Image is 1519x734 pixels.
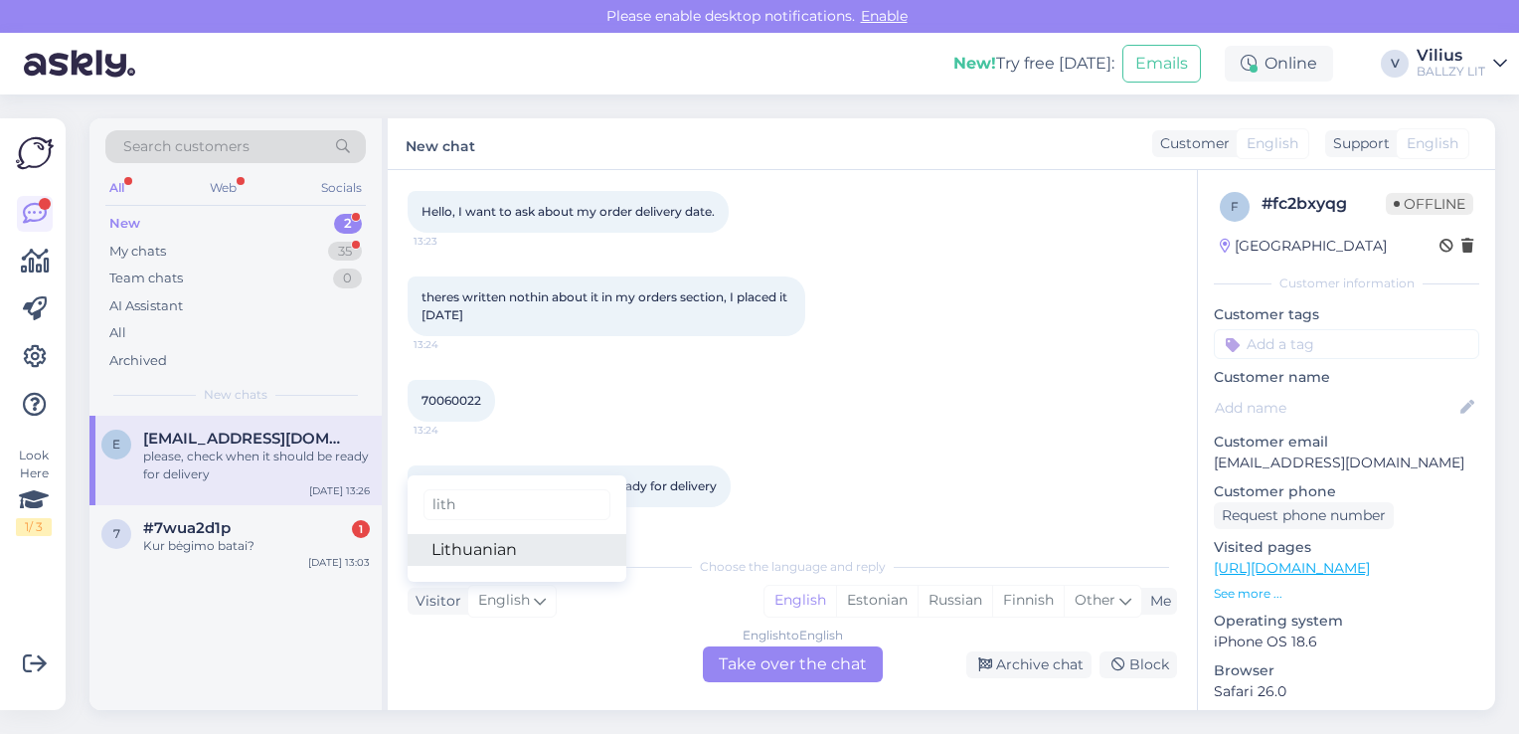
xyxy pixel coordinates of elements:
span: 70060022 [422,393,481,408]
div: English to English [743,627,843,644]
span: Search customers [123,136,250,157]
p: Operating system [1214,611,1479,632]
div: Vilius [1417,48,1485,64]
span: 7 [113,526,120,541]
div: # fc2bxyqg [1262,192,1386,216]
p: iPhone OS 18.6 [1214,632,1479,652]
p: Customer tags [1214,304,1479,325]
div: Request phone number [1214,502,1394,529]
div: All [105,175,128,201]
div: Visitor [408,591,461,612]
div: Support [1325,133,1390,154]
span: 13:24 [414,423,488,438]
div: Take over the chat [703,646,883,682]
label: New chat [406,130,475,157]
div: [DATE] 13:03 [308,555,370,570]
span: English [1247,133,1298,154]
div: 1 [352,520,370,538]
span: Hello, I want to ask about my order delivery date. [422,204,715,219]
input: Type to filter... [423,489,610,520]
div: Kur bėgimo batai? [143,537,370,555]
div: New [109,214,140,234]
div: My chats [109,242,166,262]
p: Customer email [1214,432,1479,453]
span: 13:24 [414,337,488,352]
div: 1 / 3 [16,518,52,536]
img: Askly Logo [16,134,54,172]
p: Customer phone [1214,481,1479,502]
div: Finnish [992,586,1064,616]
div: Web [206,175,241,201]
p: Visited pages [1214,537,1479,558]
div: Online [1225,46,1333,82]
div: Block [1099,651,1177,678]
div: English [764,586,836,616]
button: Emails [1122,45,1201,83]
p: Browser [1214,660,1479,681]
div: Archived [109,351,167,371]
span: Other [1075,591,1115,609]
span: e [112,437,120,452]
div: [DATE] 13:26 [309,483,370,498]
a: [URL][DOMAIN_NAME] [1214,559,1370,577]
input: Add name [1215,397,1456,419]
div: 35 [328,242,362,262]
div: Customer information [1214,275,1479,292]
div: BALLZY LIT [1417,64,1485,80]
span: #7wua2d1p [143,519,231,537]
p: See more ... [1214,585,1479,603]
div: Archive chat [966,651,1092,678]
div: V [1381,50,1409,78]
div: Try free [DATE]: [953,52,1114,76]
p: Safari 26.0 [1214,681,1479,702]
div: Choose the language and reply [408,558,1177,576]
div: Team chats [109,269,183,288]
a: Lithuanian [408,534,626,566]
span: New chats [204,386,267,404]
div: All [109,323,126,343]
div: 0 [333,269,362,288]
input: Add a tag [1214,329,1479,359]
span: theres written nothin about it in my orders section, I placed it [DATE] [422,289,790,322]
span: f [1231,199,1239,214]
p: Customer name [1214,367,1479,388]
div: Estonian [836,586,918,616]
span: English [478,590,530,612]
span: eoxd233@gmail.com [143,430,350,448]
span: Offline [1386,193,1473,215]
div: 2 [334,214,362,234]
b: New! [953,54,996,73]
div: Look Here [16,447,52,536]
div: Socials [317,175,366,201]
div: please, check when it should be ready for delivery [143,448,370,483]
div: [GEOGRAPHIC_DATA] [1220,236,1387,257]
p: [EMAIL_ADDRESS][DOMAIN_NAME] [1214,453,1479,473]
div: Me [1142,591,1171,612]
span: English [1407,133,1458,154]
div: Customer [1152,133,1230,154]
div: AI Assistant [109,296,183,316]
a: ViliusBALLZY LIT [1417,48,1507,80]
span: Enable [855,7,914,25]
span: 13:23 [414,234,488,249]
div: Russian [918,586,992,616]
